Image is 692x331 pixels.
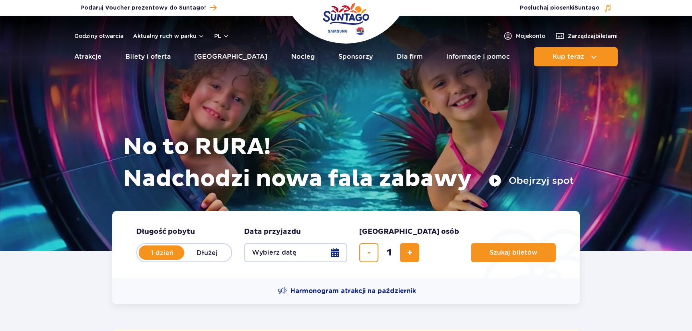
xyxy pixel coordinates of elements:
span: Kup teraz [553,53,584,60]
span: Moje konto [516,32,545,40]
span: Data przyjazdu [244,227,301,237]
span: Podaruj Voucher prezentowy do Suntago! [80,4,206,12]
a: [GEOGRAPHIC_DATA] [194,47,267,66]
a: Informacje i pomoc [446,47,510,66]
span: Długość pobytu [136,227,195,237]
a: Zarządzajbiletami [555,31,618,41]
button: Posłuchaj piosenkiSuntago [520,4,612,12]
label: 1 dzień [139,244,185,261]
span: Zarządzaj biletami [568,32,618,40]
a: Podaruj Voucher prezentowy do Suntago! [80,2,217,13]
span: Szukaj biletów [489,249,537,256]
button: pl [214,32,229,40]
label: Dłużej [184,244,230,261]
button: usuń bilet [359,243,378,262]
button: Wybierz datę [244,243,347,262]
input: liczba biletów [380,243,399,262]
a: Mojekonto [503,31,545,41]
a: Atrakcje [74,47,101,66]
h1: No to RURA! Nadchodzi nowa fala zabawy [123,131,574,195]
a: Dla firm [397,47,423,66]
a: Sponsorzy [338,47,373,66]
a: Harmonogram atrakcji na październik [278,286,416,296]
button: Kup teraz [534,47,618,66]
span: [GEOGRAPHIC_DATA] osób [359,227,459,237]
form: Planowanie wizyty w Park of Poland [112,211,580,278]
button: Aktualny ruch w parku [133,33,205,39]
button: dodaj bilet [400,243,419,262]
a: Nocleg [291,47,315,66]
span: Posłuchaj piosenki [520,4,600,12]
a: Godziny otwarcia [74,32,123,40]
span: Suntago [575,5,600,11]
span: Harmonogram atrakcji na październik [290,287,416,295]
button: Obejrzyj spot [489,174,574,187]
a: Bilety i oferta [125,47,171,66]
button: Szukaj biletów [471,243,556,262]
